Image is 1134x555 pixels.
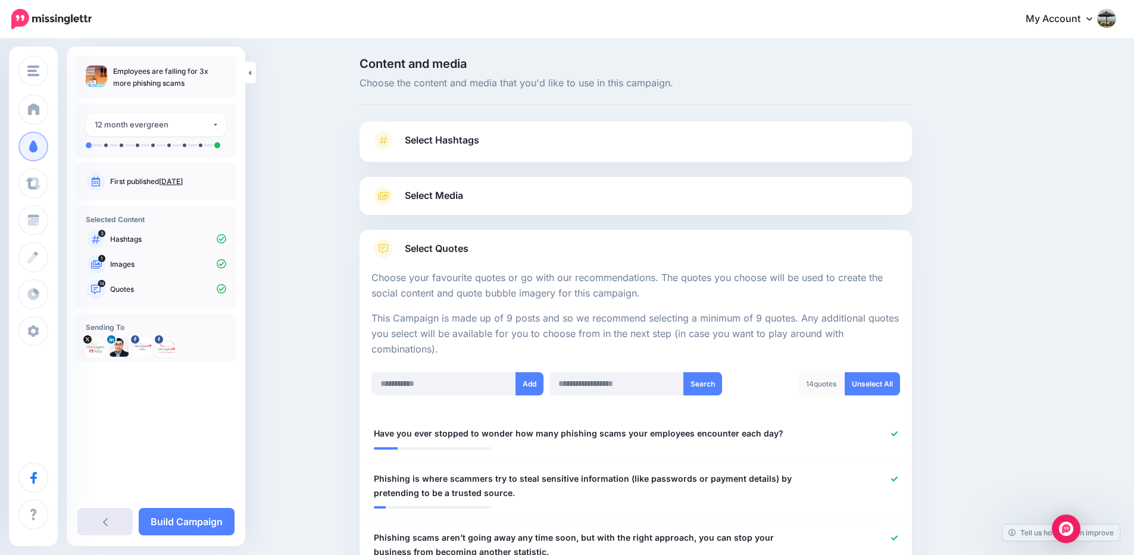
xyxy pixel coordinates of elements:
img: picture-bsa59182.png [157,338,176,357]
p: This Campaign is made up of 9 posts and so we recommend selecting a minimum of 9 quotes. Any addi... [371,311,900,357]
p: Employees are falling for 3x more phishing scams [113,66,226,89]
h4: Sending To [86,323,226,332]
span: Phishing is where scammers try to steal sensitive information (like passwords or payment details)... [374,472,808,500]
p: Choose your favourite quotes or go with our recommendations. The quotes you choose will be used t... [371,270,900,301]
span: 1 [98,255,105,262]
span: Choose the content and media that you'd like to use in this campaign. [360,76,912,91]
a: Unselect All [845,372,900,395]
span: 3 [98,230,105,237]
a: Select Quotes [371,239,900,270]
div: Open Intercom Messenger [1052,515,1080,543]
p: Images [110,259,226,270]
a: My Account [1014,5,1116,34]
a: Select Media [371,186,900,205]
p: Hashtags [110,234,226,245]
img: 1554267344198-36989.png [110,338,129,357]
img: picture-bsa59181.png [133,338,152,357]
div: 12 month evergreen [95,118,212,132]
img: 03e113838439dcbc931617c470f07fd6_thumb.jpg [86,66,107,87]
button: Add [516,372,543,395]
img: Missinglettr [11,9,92,29]
span: 14 [806,379,814,388]
img: menu.png [27,66,39,76]
h4: Selected Content [86,215,226,224]
a: Tell us how we can improve [1002,525,1120,541]
span: Select Hashtags [405,132,479,148]
span: Content and media [360,58,912,70]
img: GiTaVuQ--18492.png [86,338,105,357]
span: Select Media [405,188,463,204]
span: Have you ever stopped to wonder how many phishing scams your employees encounter each day? [374,426,783,441]
span: Select Quotes [405,241,468,257]
button: 12 month evergreen [86,113,226,136]
a: Select Hashtags [371,131,900,162]
span: 14 [98,280,106,287]
button: Search [683,372,722,395]
p: Quotes [110,284,226,295]
a: [DATE] [159,177,183,186]
p: First published [110,176,226,187]
div: quotes [797,372,845,395]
